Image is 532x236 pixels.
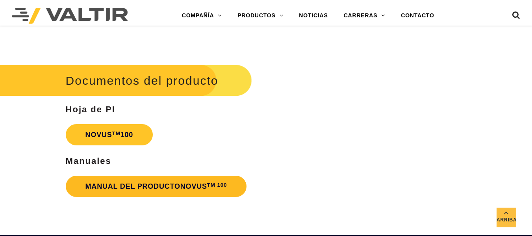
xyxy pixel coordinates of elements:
font: PRODUCTOS [237,12,275,19]
font: NOVUS [180,182,207,190]
font: Hoja de PI [66,104,115,114]
a: NOTICIAS [291,8,336,24]
img: Valtir [12,8,128,24]
a: CONTACTO [393,8,442,24]
a: MANUAL DEL PRODUCTONOVUSTM 100 [66,176,247,197]
font: TM [112,130,120,136]
font: Arriba [497,217,517,223]
font: Manuales [66,156,111,166]
a: NOVUSTM100 [66,124,153,145]
a: Arriba [497,208,516,227]
font: Documentos del producto [66,74,219,87]
a: PRODUCTOS [230,8,291,24]
font: COMPAÑÍA [182,12,214,19]
a: CARRERAS [336,8,393,24]
font: CARRERAS [344,12,378,19]
font: MANUAL DEL PRODUCTO [85,182,180,190]
font: NOTICIAS [299,12,328,19]
a: COMPAÑÍA [174,8,230,24]
font: 100 [120,131,133,139]
font: CONTACTO [401,12,434,19]
font: TM 100 [207,182,227,188]
font: NOVUS [85,131,112,139]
